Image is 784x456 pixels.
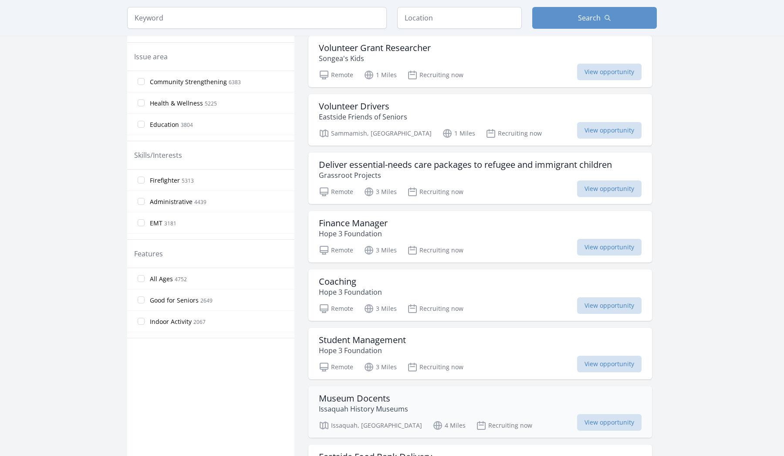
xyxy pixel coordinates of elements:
span: View opportunity [577,180,642,197]
input: Indoor Activity 2067 [138,318,145,325]
h3: Coaching [319,276,382,287]
p: Grassroot Projects [319,170,612,180]
p: Recruiting now [407,70,463,80]
input: Location [397,7,522,29]
span: 2067 [193,318,206,326]
p: 3 Miles [364,187,397,197]
p: Issaquah History Museums [319,404,408,414]
h3: Volunteer Drivers [319,101,407,112]
h3: Deliver essential-needs care packages to refugee and immigrant children [319,160,612,170]
span: Firefighter [150,176,180,185]
a: Student Management Hope 3 Foundation Remote 3 Miles Recruiting now View opportunity [308,328,652,379]
span: Search [578,13,601,23]
span: 3804 [181,121,193,129]
p: Sammamish, [GEOGRAPHIC_DATA] [319,128,432,139]
p: Remote [319,303,353,314]
input: Education 3804 [138,121,145,128]
a: Volunteer Grant Researcher Songea's Kids Remote 1 Miles Recruiting now View opportunity [308,36,652,87]
span: 6383 [229,78,241,86]
a: Volunteer Drivers Eastside Friends of Seniors Sammamish, [GEOGRAPHIC_DATA] 1 Miles Recruiting now... [308,94,652,146]
span: EMT [150,219,162,228]
input: Keyword [127,7,387,29]
a: Deliver essential-needs care packages to refugee and immigrant children Grassroot Projects Remote... [308,153,652,204]
h3: Museum Docents [319,393,408,404]
span: All Ages [150,275,173,283]
a: Coaching Hope 3 Foundation Remote 3 Miles Recruiting now View opportunity [308,269,652,321]
span: 3181 [164,220,176,227]
input: Good for Seniors 2649 [138,296,145,303]
legend: Skills/Interests [134,150,182,160]
h3: Volunteer Grant Researcher [319,43,431,53]
p: 3 Miles [364,245,397,255]
span: 4439 [194,198,206,206]
p: Recruiting now [407,245,463,255]
span: View opportunity [577,122,642,139]
p: Remote [319,70,353,80]
span: View opportunity [577,414,642,431]
p: Recruiting now [476,420,532,431]
span: View opportunity [577,356,642,372]
span: Health & Wellness [150,99,203,108]
legend: Issue area [134,51,168,62]
p: Hope 3 Foundation [319,287,382,297]
button: Search [532,7,657,29]
span: Indoor Activity [150,317,192,326]
p: Recruiting now [407,187,463,197]
span: Good for Seniors [150,296,199,305]
input: All Ages 4752 [138,275,145,282]
p: Remote [319,187,353,197]
p: Songea's Kids [319,53,431,64]
p: Issaquah, [GEOGRAPHIC_DATA] [319,420,422,431]
span: 5313 [182,177,194,184]
a: Museum Docents Issaquah History Museums Issaquah, [GEOGRAPHIC_DATA] 4 Miles Recruiting now View o... [308,386,652,438]
input: EMT 3181 [138,219,145,226]
input: Firefighter 5313 [138,177,145,184]
span: 5225 [205,100,217,107]
p: 3 Miles [364,303,397,314]
p: 3 Miles [364,362,397,372]
p: 1 Miles [442,128,475,139]
span: View opportunity [577,239,642,255]
input: Administrative 4439 [138,198,145,205]
span: 4752 [175,276,187,283]
span: Community Strengthening [150,78,227,86]
h3: Finance Manager [319,218,388,228]
p: 1 Miles [364,70,397,80]
span: View opportunity [577,297,642,314]
p: Recruiting now [407,362,463,372]
a: Finance Manager Hope 3 Foundation Remote 3 Miles Recruiting now View opportunity [308,211,652,262]
p: Recruiting now [407,303,463,314]
span: 2649 [200,297,213,304]
input: Health & Wellness 5225 [138,99,145,106]
input: Community Strengthening 6383 [138,78,145,85]
p: Remote [319,362,353,372]
p: Recruiting now [486,128,542,139]
p: Hope 3 Foundation [319,345,406,356]
p: Hope 3 Foundation [319,228,388,239]
legend: Features [134,248,163,259]
span: Administrative [150,197,193,206]
span: View opportunity [577,64,642,80]
p: 4 Miles [433,420,466,431]
h3: Student Management [319,335,406,345]
p: Eastside Friends of Seniors [319,112,407,122]
span: Education [150,120,179,129]
p: Remote [319,245,353,255]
